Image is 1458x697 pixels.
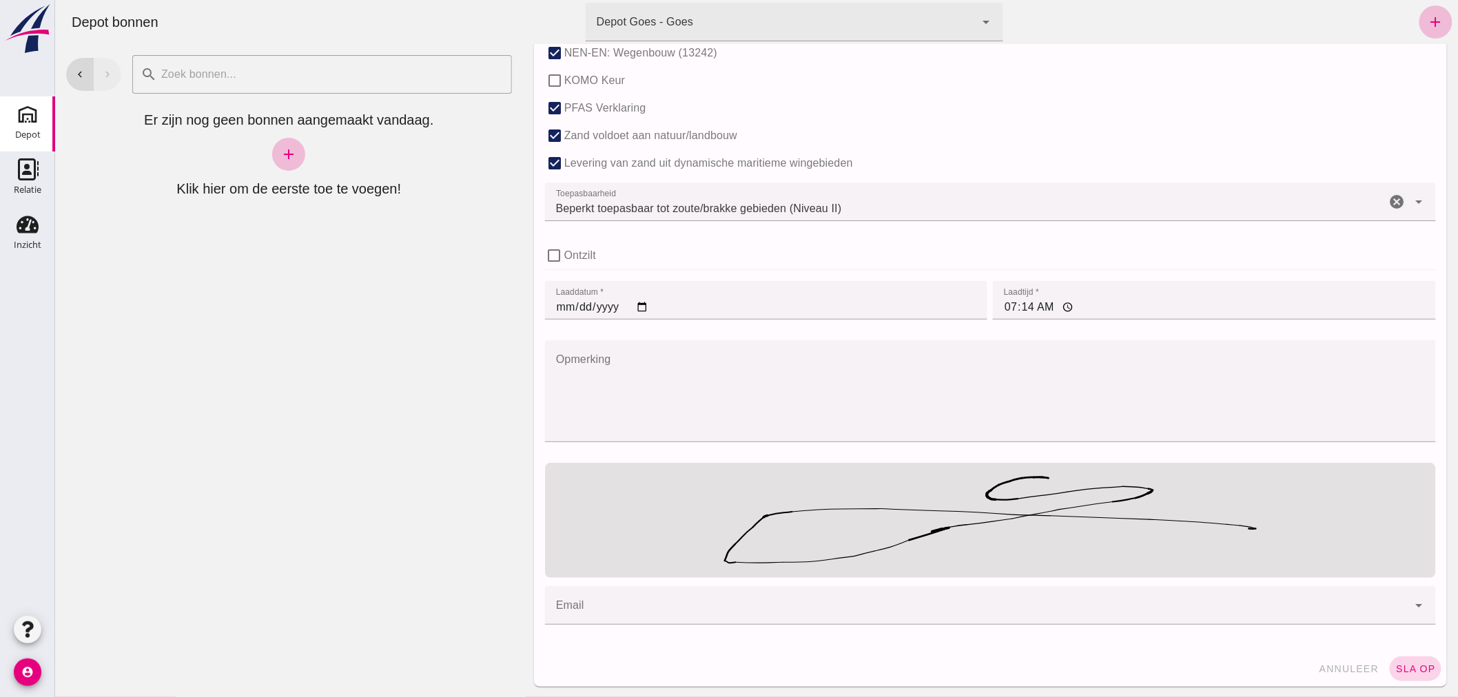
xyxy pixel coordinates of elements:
[225,146,242,163] i: add
[1264,663,1324,674] span: annuleer
[1373,14,1389,30] i: add
[14,185,41,194] div: Relatie
[509,149,798,177] label: Levering van zand uit dynamische maritieme wingebieden
[15,130,41,139] div: Depot
[1258,656,1330,681] button: annuleer
[501,200,787,217] span: Beperkt toepasbaar tot zoute/brakke gebieden (Niveau II)
[509,67,570,94] label: KOMO Keur
[542,14,638,30] div: Depot Goes - Goes
[102,55,449,94] input: Zoek bonnen...
[6,12,114,32] div: Depot bonnen
[85,66,102,83] i: search
[923,14,940,30] i: arrow_drop_down
[509,94,591,122] label: PFAS Verklaring
[11,110,457,198] div: Er zijn nog geen bonnen aangemaakt vandaag. Klik hier om de eerste toe te voegen!
[3,3,52,54] img: logo-small.a267ee39.svg
[1340,663,1381,674] span: sla op
[509,242,541,269] label: Ontzilt
[1334,194,1351,210] i: Wis Toepasbaarheid
[1356,597,1373,614] i: Open
[14,240,41,249] div: Inzicht
[509,39,662,67] label: NEN-EN: Wegenbouw (13242)
[19,68,31,81] i: chevron_left
[509,122,682,149] label: Zand voldoet aan natuur/landbouw
[1356,194,1373,210] i: arrow_drop_down
[14,658,41,686] i: account_circle
[1335,656,1386,681] button: sla op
